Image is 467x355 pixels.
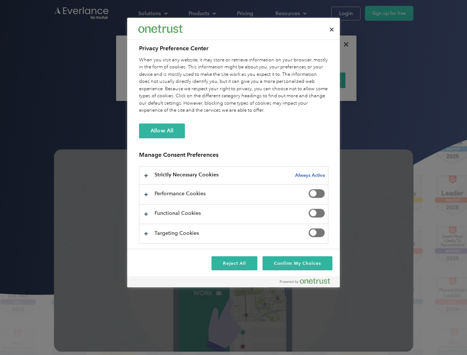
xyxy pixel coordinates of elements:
button: Allow All [139,124,185,138]
input: Submit [54,44,92,60]
img: Everlance [138,25,183,33]
button: Reject All [211,256,257,270]
button: Confirm My Choices [263,256,332,270]
h3: Manage Consent Preferences [139,151,328,163]
div: Everlance [138,21,183,36]
h2: Privacy Preference Center [139,44,328,53]
button: Close [324,21,340,38]
img: Powered by OneTrust Opens in a new Tab [280,278,330,284]
div: Privacy Preference Center [127,18,340,287]
div: When you visit any website, it may store or retrieve information on your browser, mostly in the f... [139,57,328,114]
div: Preference center [127,18,340,287]
a: Powered by OneTrust Opens in a new Tab [280,278,336,287]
